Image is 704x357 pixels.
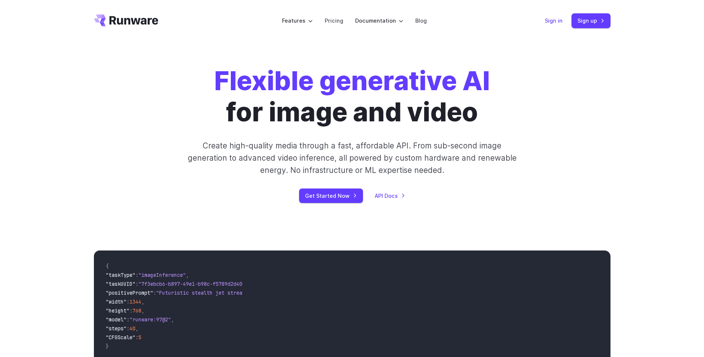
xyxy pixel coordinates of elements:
[186,272,189,278] span: ,
[130,316,171,323] span: "runware:97@2"
[106,334,135,341] span: "CFGScale"
[141,298,144,305] span: ,
[106,281,135,287] span: "taskUUID"
[214,65,490,96] strong: Flexible generative AI
[187,140,517,177] p: Create high-quality media through a fast, affordable API. From sub-second image generation to adv...
[375,191,405,200] a: API Docs
[171,316,174,323] span: ,
[545,16,563,25] a: Sign in
[572,13,610,28] a: Sign up
[135,281,138,287] span: :
[106,298,127,305] span: "width"
[138,281,251,287] span: "7f3ebcb6-b897-49e1-b98c-f5789d2d40d7"
[106,289,153,296] span: "positivePrompt"
[325,16,343,25] a: Pricing
[138,272,186,278] span: "imageInference"
[106,272,135,278] span: "taskType"
[415,16,427,25] a: Blog
[156,289,426,296] span: "Futuristic stealth jet streaking through a neon-lit cityscape with glowing purple exhaust"
[130,298,141,305] span: 1344
[138,334,141,341] span: 5
[127,298,130,305] span: :
[106,325,127,332] span: "steps"
[282,16,313,25] label: Features
[135,272,138,278] span: :
[127,316,130,323] span: :
[106,307,130,314] span: "height"
[106,263,109,269] span: {
[153,289,156,296] span: :
[135,325,138,332] span: ,
[94,14,158,26] a: Go to /
[130,325,135,332] span: 40
[355,16,403,25] label: Documentation
[132,307,141,314] span: 768
[214,65,490,128] h1: for image and video
[135,334,138,341] span: :
[130,307,132,314] span: :
[141,307,144,314] span: ,
[106,343,109,350] span: }
[127,325,130,332] span: :
[299,189,363,203] a: Get Started Now
[106,316,127,323] span: "model"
